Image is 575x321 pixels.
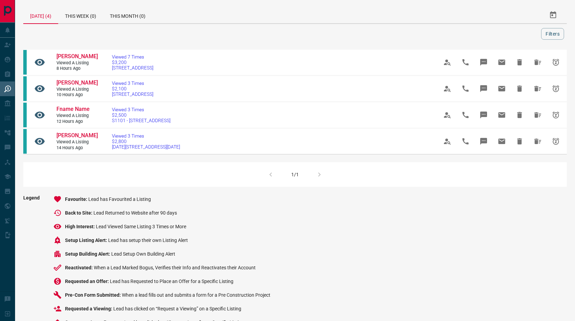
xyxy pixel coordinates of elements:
[56,53,98,60] span: [PERSON_NAME]
[475,80,492,97] span: Message
[541,28,564,40] button: Filters
[93,210,177,216] span: Lead Returned to Website after 90 days
[112,139,180,144] span: $2,800
[112,107,170,123] a: Viewed 3 Times$2,500S1101 - [STREET_ADDRESS]
[511,107,528,123] span: Hide
[112,107,170,112] span: Viewed 3 Times
[56,79,98,87] a: [PERSON_NAME]
[56,145,98,151] span: 14 hours ago
[494,80,510,97] span: Email
[56,87,98,92] span: Viewed a Listing
[494,107,510,123] span: Email
[56,106,90,112] span: Fname Name
[23,76,27,101] div: condos.ca
[23,129,27,154] div: condos.ca
[112,118,170,123] span: S1101 - [STREET_ADDRESS]
[494,133,510,150] span: Email
[110,279,233,284] span: Lead has Requested to Place an Offer for a Specific Listing
[112,144,180,150] span: [DATE][STREET_ADDRESS][DATE]
[96,224,186,229] span: Lead Viewed Same Listing 3 Times or More
[65,224,96,229] span: High Interest
[529,107,546,123] span: Hide All from Fname Name
[112,86,153,91] span: $2,100
[56,132,98,139] a: [PERSON_NAME]
[65,251,111,257] span: Setup Building Alert
[529,133,546,150] span: Hide All from Rita Haileab
[457,133,474,150] span: Call
[56,139,98,145] span: Viewed a Listing
[65,210,93,216] span: Back to Site
[112,80,153,86] span: Viewed 3 Times
[545,7,561,23] button: Select Date Range
[475,133,492,150] span: Message
[112,54,153,60] span: Viewed 7 Times
[112,91,153,97] span: [STREET_ADDRESS]
[511,133,528,150] span: Hide
[58,7,103,23] div: This Week (0)
[457,80,474,97] span: Call
[457,107,474,123] span: Call
[108,237,188,243] span: Lead has setup their own Listing Alert
[475,107,492,123] span: Message
[112,112,170,118] span: $2,500
[291,172,299,177] div: 1/1
[23,103,27,127] div: condos.ca
[511,80,528,97] span: Hide
[113,306,241,311] span: Lead has clicked on “Request a Viewing” on a Specific Listing
[56,53,98,60] a: [PERSON_NAME]
[529,54,546,70] span: Hide All from Rita Haileab
[56,119,98,125] span: 12 hours ago
[103,7,152,23] div: This Month (0)
[56,79,98,86] span: [PERSON_NAME]
[529,80,546,97] span: Hide All from Carlos Mancilla
[112,54,153,70] a: Viewed 7 Times$3,200[STREET_ADDRESS]
[475,54,492,70] span: Message
[112,133,180,139] span: Viewed 3 Times
[439,133,456,150] span: View Profile
[65,265,94,270] span: Reactivated
[439,80,456,97] span: View Profile
[548,54,564,70] span: Snooze
[112,80,153,97] a: Viewed 3 Times$2,100[STREET_ADDRESS]
[112,65,153,70] span: [STREET_ADDRESS]
[65,279,110,284] span: Requested an Offer
[88,196,151,202] span: Lead has Favourited a Listing
[56,60,98,66] span: Viewed a Listing
[56,66,98,72] span: 8 hours ago
[65,292,122,298] span: Pre-Con Form Submitted
[548,133,564,150] span: Snooze
[65,306,113,311] span: Requested a Viewing
[56,92,98,98] span: 10 hours ago
[56,132,98,139] span: [PERSON_NAME]
[65,196,88,202] span: Favourite
[548,107,564,123] span: Snooze
[494,54,510,70] span: Email
[56,113,98,119] span: Viewed a Listing
[23,7,58,24] div: [DATE] (4)
[112,60,153,65] span: $3,200
[112,133,180,150] a: Viewed 3 Times$2,800[DATE][STREET_ADDRESS][DATE]
[65,237,108,243] span: Setup Listing Alert
[511,54,528,70] span: Hide
[122,292,270,298] span: When a lead fills out and submits a form for a Pre Construction Project
[23,50,27,75] div: condos.ca
[56,106,98,113] a: Fname Name
[457,54,474,70] span: Call
[439,107,456,123] span: View Profile
[439,54,456,70] span: View Profile
[94,265,256,270] span: When a Lead Marked Bogus, Verifies their Info and Reactivates their Account
[548,80,564,97] span: Snooze
[111,251,175,257] span: Lead Setup Own Building Alert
